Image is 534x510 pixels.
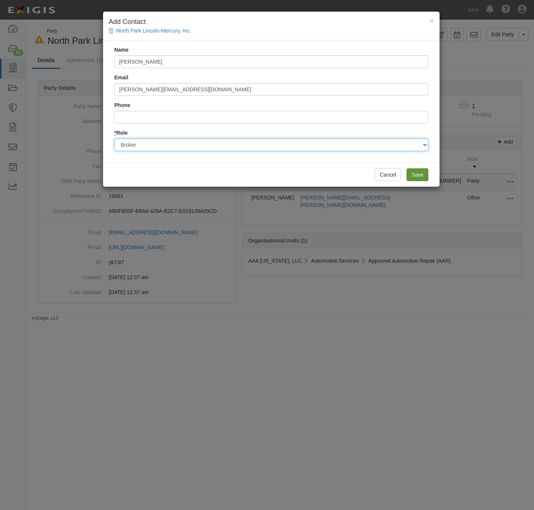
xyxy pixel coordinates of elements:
abbr: required [114,130,116,136]
label: Email [114,74,128,81]
span: × [429,16,434,25]
button: Close [429,16,434,24]
h4: Add Contact [109,17,434,27]
label: Phone [114,101,130,109]
button: Cancel [375,168,401,181]
label: Role [114,129,128,137]
a: North Park Lincoln-Mercury, Inc. [116,28,191,34]
label: Name [114,46,129,54]
input: Save [407,168,428,181]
